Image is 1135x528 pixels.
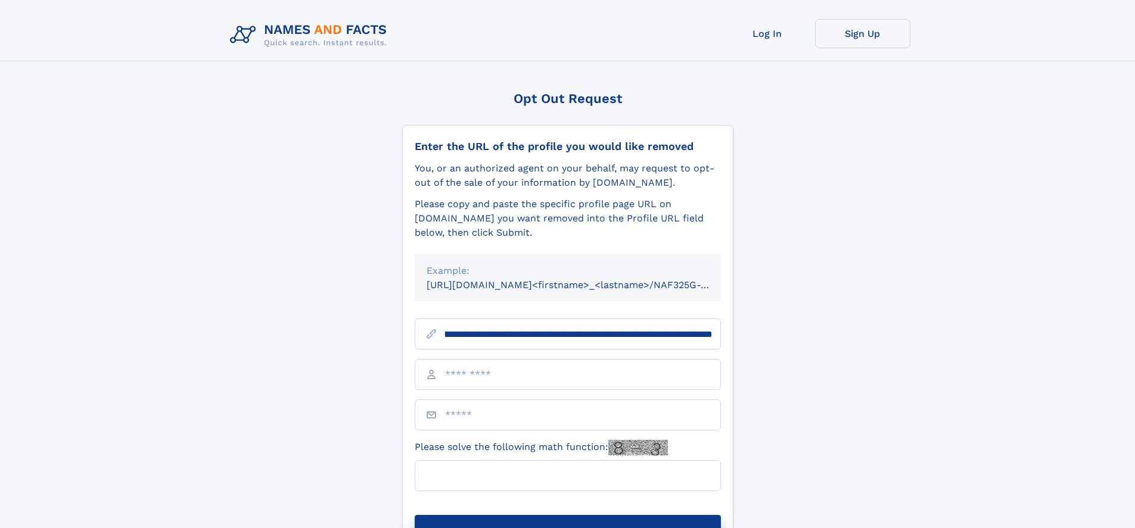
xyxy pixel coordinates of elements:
[415,197,721,240] div: Please copy and paste the specific profile page URL on [DOMAIN_NAME] you want removed into the Pr...
[427,279,744,290] small: [URL][DOMAIN_NAME]<firstname>_<lastname>/NAF325G-xxxxxxxx
[402,91,733,106] div: Opt Out Request
[427,264,709,278] div: Example:
[415,440,668,455] label: Please solve the following math function:
[815,19,910,48] a: Sign Up
[225,19,397,51] img: Logo Names and Facts
[415,161,721,190] div: You, or an authorized agent on your behalf, may request to opt-out of the sale of your informatio...
[720,19,815,48] a: Log In
[415,140,721,153] div: Enter the URL of the profile you would like removed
